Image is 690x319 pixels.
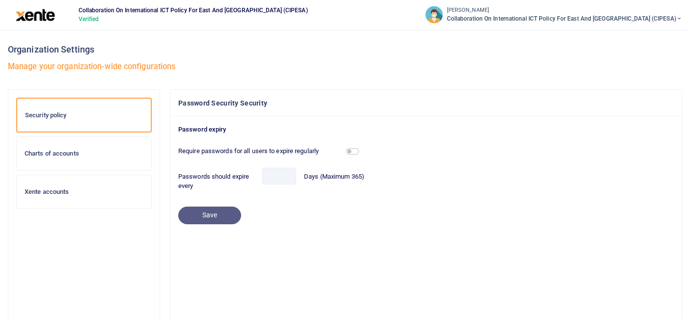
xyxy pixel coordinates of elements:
span: Verified [75,15,312,24]
a: profile-user [PERSON_NAME] Collaboration on International ICT Policy For East and [GEOGRAPHIC_DAT... [425,6,682,24]
label: Passwords should expire every [178,172,254,191]
a: logo-large logo-large [16,11,55,18]
h4: Password Security Security [178,98,674,108]
h6: Charts of accounts [25,150,143,158]
label: Days (Maximum 365) [304,172,364,182]
h6: Xente accounts [25,188,143,196]
a: Security policy [16,98,152,133]
span: Collaboration on International ICT Policy For East and [GEOGRAPHIC_DATA] (CIPESA) [75,6,312,15]
img: logo-large [16,9,55,21]
span: Collaboration on International ICT Policy For East and [GEOGRAPHIC_DATA] (CIPESA) [447,14,682,23]
p: Password expiry [178,125,674,135]
a: Xente accounts [16,175,152,209]
h5: Manage your organization-wide configurations [8,62,682,72]
h3: Organization Settings [8,42,682,57]
small: [PERSON_NAME] [447,6,682,15]
label: Require passwords for all users to expire regularly [174,146,342,156]
img: profile-user [425,6,443,24]
a: Charts of accounts [16,136,152,171]
h6: Security policy [25,111,143,119]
